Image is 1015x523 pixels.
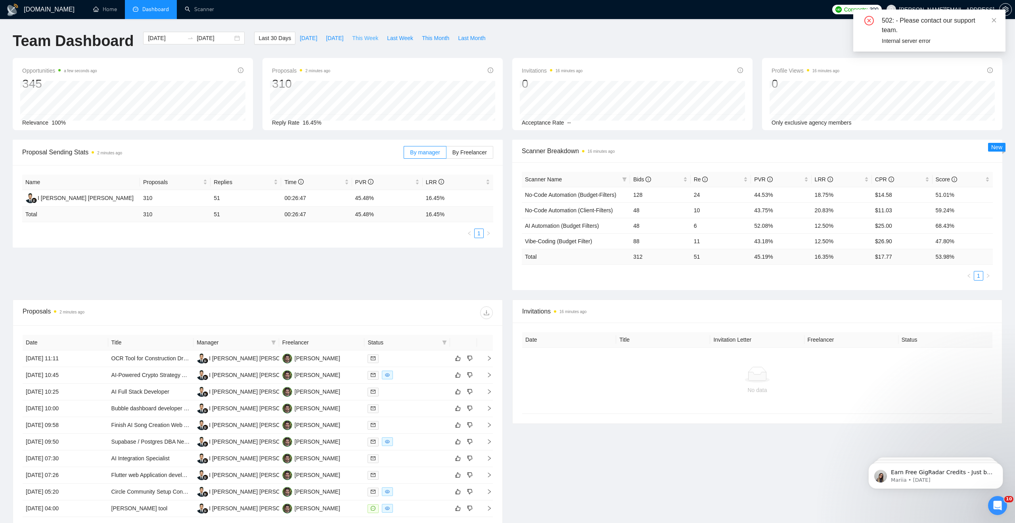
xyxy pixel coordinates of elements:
[238,67,243,73] span: info-circle
[371,506,375,511] span: message
[525,238,592,244] a: Vibe-Coding (Budget Filter)
[455,372,461,378] span: like
[284,179,303,185] span: Time
[475,229,483,238] a: 1
[197,387,207,397] img: IG
[467,438,473,445] span: dislike
[13,32,134,50] h1: Team Dashboard
[933,202,993,218] td: 59.24%
[371,373,375,377] span: mail
[567,119,571,126] span: --
[869,5,878,14] span: 300
[197,404,207,413] img: IG
[987,67,993,73] span: info-circle
[889,7,894,12] span: user
[38,194,134,202] div: I [PERSON_NAME] [PERSON_NAME]
[737,67,743,73] span: info-circle
[295,404,340,413] div: [PERSON_NAME]
[348,32,383,44] button: This Week
[751,233,811,249] td: 43.18%
[872,249,932,264] td: $ 17.77
[691,233,751,249] td: 11
[111,388,169,395] a: AI Full Stack Developer
[525,207,613,213] span: No-Code Automation (Client-Filters)
[197,504,207,513] img: IG
[754,176,773,183] span: PVR
[767,177,773,182] span: info-circle
[282,354,292,363] img: TF
[282,420,292,430] img: TF
[22,76,97,91] div: 345
[368,179,373,185] span: info-circle
[203,375,208,380] img: gigradar-bm.png
[486,231,491,236] span: right
[281,190,352,207] td: 00:26:47
[453,437,463,446] button: like
[467,422,473,428] span: dislike
[952,177,957,182] span: info-circle
[467,488,473,495] span: dislike
[453,404,463,413] button: like
[34,23,137,31] p: Earn Free GigRadar Credits - Just by Sharing Your Story! 💬 Want more credits for sending proposal...
[295,387,340,396] div: [PERSON_NAME]
[295,454,340,463] div: [PERSON_NAME]
[25,194,134,201] a: IGI [PERSON_NAME] [PERSON_NAME]
[467,231,472,236] span: left
[282,388,340,394] a: TF[PERSON_NAME]
[197,388,305,394] a: IGI [PERSON_NAME] [PERSON_NAME]
[282,405,340,411] a: TF[PERSON_NAME]
[751,249,811,264] td: 45.19 %
[140,175,211,190] th: Proposals
[352,207,423,222] td: 45.48 %
[197,355,305,361] a: IGI [PERSON_NAME] [PERSON_NAME]
[22,175,140,190] th: Name
[465,454,475,463] button: dislike
[999,3,1012,16] button: setting
[467,405,473,411] span: dislike
[815,176,833,183] span: LRR
[97,151,122,155] time: 2 minutes ago
[282,454,292,463] img: TF
[203,391,208,397] img: gigradar-bm.png
[371,406,375,411] span: mail
[281,207,352,222] td: 00:26:47
[259,34,291,42] span: Last 30 Days
[702,177,708,182] span: info-circle
[197,488,305,494] a: IGI [PERSON_NAME] [PERSON_NAME]
[983,271,993,281] button: right
[812,187,872,202] td: 18.75%
[453,470,463,480] button: like
[458,34,485,42] span: Last Month
[282,370,292,380] img: TF
[371,489,375,494] span: mail
[974,271,983,280] a: 1
[999,6,1012,13] a: setting
[964,271,974,281] button: left
[481,310,492,316] span: download
[197,505,305,511] a: IGI [PERSON_NAME] [PERSON_NAME]
[12,17,147,43] div: message notification from Mariia, 5d ago. Earn Free GigRadar Credits - Just by Sharing Your Story...
[295,437,340,446] div: [PERSON_NAME]
[455,388,461,395] span: like
[209,387,305,396] div: I [PERSON_NAME] [PERSON_NAME]
[203,425,208,430] img: gigradar-bm.png
[305,69,330,73] time: 2 minutes ago
[111,422,194,428] a: Finish AI Song Creation Web App
[522,249,630,264] td: Total
[467,388,473,395] span: dislike
[691,187,751,202] td: 24
[967,273,971,278] span: left
[209,504,305,513] div: I [PERSON_NAME] [PERSON_NAME]
[1004,496,1013,502] span: 10
[387,34,413,42] span: Last Week
[300,34,317,42] span: [DATE]
[522,66,582,75] span: Invitations
[522,146,993,156] span: Scanner Breakdown
[455,438,461,445] span: like
[522,76,582,91] div: 0
[203,475,208,480] img: gigradar-bm.png
[282,355,340,361] a: TF[PERSON_NAME]
[111,405,224,411] a: Bubble dashboard developer // Facebook ads
[326,34,343,42] span: [DATE]
[295,354,340,363] div: [PERSON_NAME]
